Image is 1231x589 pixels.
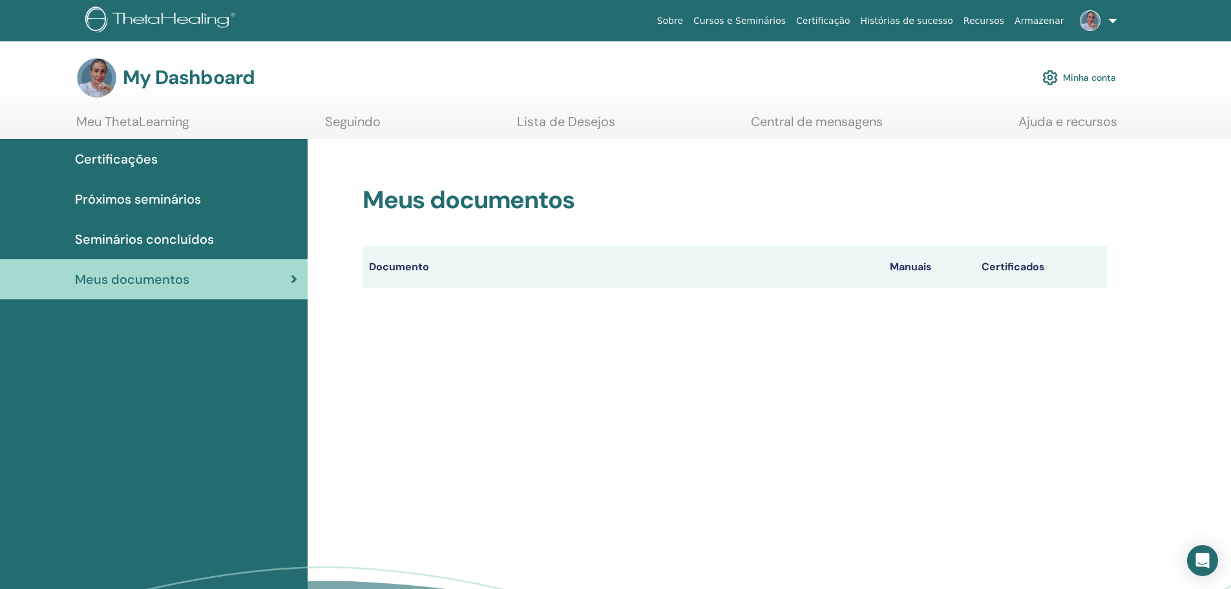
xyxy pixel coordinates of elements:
[75,270,189,289] span: Meus documentos
[363,186,1107,215] h2: Meus documentos
[76,57,118,98] img: default.jpg
[1187,545,1218,576] div: Open Intercom Messenger
[75,149,158,169] span: Certificações
[751,114,883,139] a: Central de mensagens
[75,189,201,209] span: Próximos seminários
[1080,10,1100,31] img: default.jpg
[85,6,240,36] img: logo.png
[791,9,855,33] a: Certificação
[856,9,958,33] a: Histórias de sucesso
[363,246,883,288] th: Documento
[1009,9,1069,33] a: Armazenar
[123,66,255,89] h3: My Dashboard
[325,114,381,139] a: Seguindo
[652,9,688,33] a: Sobre
[1042,67,1058,89] img: cog.svg
[975,246,1107,288] th: Certificados
[1018,114,1117,139] a: Ajuda e recursos
[688,9,791,33] a: Cursos e Seminários
[883,246,975,288] th: Manuais
[1042,63,1116,92] a: Minha conta
[76,114,189,139] a: Meu ThetaLearning
[75,230,214,249] span: Seminários concluídos
[958,9,1009,33] a: Recursos
[517,114,615,139] a: Lista de Desejos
